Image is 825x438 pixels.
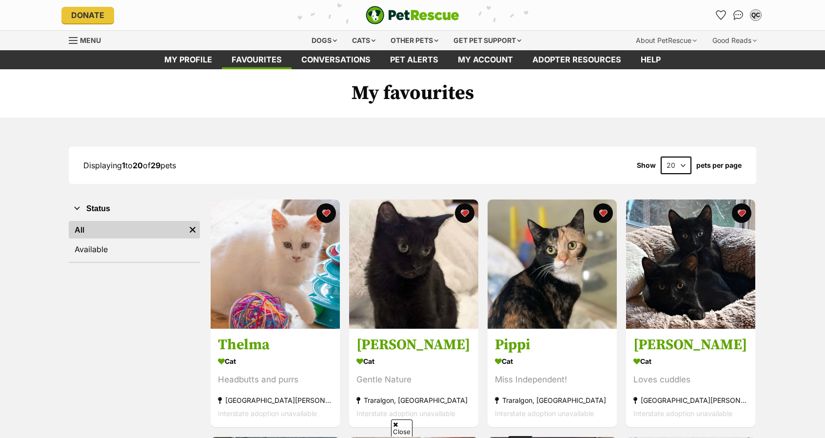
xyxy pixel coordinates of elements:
[151,160,160,170] strong: 29
[713,7,728,23] a: Favourites
[69,31,108,48] a: Menu
[448,50,523,69] a: My account
[633,410,732,418] span: Interstate adoption unavailable
[495,374,609,387] div: Miss Independent!
[593,203,613,223] button: favourite
[155,50,222,69] a: My profile
[69,221,185,239] a: All
[366,6,459,24] a: PetRescue
[356,374,471,387] div: Gentle Nature
[706,31,764,50] div: Good Reads
[626,199,755,329] img: Neil
[218,410,317,418] span: Interstate adoption unavailable
[316,203,336,223] button: favourite
[633,336,748,355] h3: [PERSON_NAME]
[733,10,744,20] img: chat-41dd97257d64d25036548639549fe6c8038ab92f7586957e7f3b1b290dea8141.svg
[633,374,748,387] div: Loves cuddles
[730,7,746,23] a: Conversations
[748,7,764,23] button: My account
[83,160,176,170] span: Displaying to of pets
[185,221,200,239] a: Remove filter
[391,419,412,437] span: Close
[495,394,609,407] div: Traralgon, [GEOGRAPHIC_DATA]
[488,199,617,329] img: Pippi
[349,329,478,428] a: [PERSON_NAME] Cat Gentle Nature Traralgon, [GEOGRAPHIC_DATA] Interstate adoption unavailable favo...
[218,336,333,355] h3: Thelma
[696,161,742,169] label: pets per page
[626,329,755,428] a: [PERSON_NAME] Cat Loves cuddles [GEOGRAPHIC_DATA][PERSON_NAME][GEOGRAPHIC_DATA] Interstate adopti...
[495,355,609,369] div: Cat
[69,240,200,258] a: Available
[69,219,200,262] div: Status
[488,329,617,428] a: Pippi Cat Miss Independent! Traralgon, [GEOGRAPHIC_DATA] Interstate adoption unavailable favourite
[495,336,609,355] h3: Pippi
[61,7,114,23] a: Donate
[384,31,445,50] div: Other pets
[356,355,471,369] div: Cat
[218,355,333,369] div: Cat
[211,329,340,428] a: Thelma Cat Headbutts and purrs [GEOGRAPHIC_DATA][PERSON_NAME][GEOGRAPHIC_DATA] Interstate adoptio...
[380,50,448,69] a: Pet alerts
[345,31,382,50] div: Cats
[713,7,764,23] ul: Account quick links
[523,50,631,69] a: Adopter resources
[211,199,340,329] img: Thelma
[356,394,471,407] div: Traralgon, [GEOGRAPHIC_DATA]
[305,31,344,50] div: Dogs
[366,6,459,24] img: logo-e224e6f780fb5917bec1dbf3a21bbac754714ae5b6737aabdf751b685950b380.svg
[629,31,704,50] div: About PetRescue
[447,31,528,50] div: Get pet support
[292,50,380,69] a: conversations
[218,374,333,387] div: Headbutts and purrs
[356,336,471,355] h3: [PERSON_NAME]
[732,203,751,223] button: favourite
[495,410,594,418] span: Interstate adoption unavailable
[218,394,333,407] div: [GEOGRAPHIC_DATA][PERSON_NAME][GEOGRAPHIC_DATA]
[637,161,656,169] span: Show
[633,355,748,369] div: Cat
[349,199,478,329] img: Ollie
[80,36,101,44] span: Menu
[222,50,292,69] a: Favourites
[133,160,143,170] strong: 20
[751,10,761,20] div: QC
[356,410,455,418] span: Interstate adoption unavailable
[122,160,125,170] strong: 1
[631,50,670,69] a: Help
[455,203,474,223] button: favourite
[69,202,200,215] button: Status
[633,394,748,407] div: [GEOGRAPHIC_DATA][PERSON_NAME][GEOGRAPHIC_DATA]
